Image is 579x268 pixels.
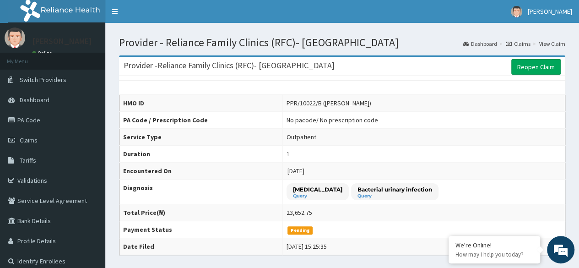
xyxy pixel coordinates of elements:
p: Bacterial urinary infection [357,186,432,193]
th: HMO ID [119,95,283,112]
th: Duration [119,146,283,163]
th: Encountered On [119,163,283,180]
a: Claims [506,40,530,48]
p: [PERSON_NAME] [32,37,92,45]
th: Date Filed [119,238,283,255]
div: 23,652.75 [287,208,312,217]
a: View Claim [539,40,565,48]
span: Switch Providers [20,76,66,84]
small: Query [293,194,342,198]
h3: Provider - Reliance Family Clinics (RFC)- [GEOGRAPHIC_DATA] [124,61,335,70]
a: Dashboard [463,40,497,48]
p: [MEDICAL_DATA] [293,186,342,193]
th: Service Type [119,129,283,146]
a: Reopen Claim [511,59,561,75]
span: Claims [20,136,38,144]
th: Payment Status [119,221,283,238]
img: User Image [511,6,522,17]
div: [DATE] 15:25:35 [287,242,327,251]
img: User Image [5,27,25,48]
div: Outpatient [287,132,316,142]
span: [DATE] [287,167,304,175]
p: How may I help you today? [455,251,533,258]
span: Dashboard [20,96,49,104]
span: [PERSON_NAME] [528,7,572,16]
div: We're Online! [455,241,533,249]
th: Diagnosis [119,180,283,204]
span: Pending [287,226,313,235]
span: Tariffs [20,156,36,164]
div: 1 [287,149,290,159]
h1: Provider - Reliance Family Clinics (RFC)- [GEOGRAPHIC_DATA] [119,37,565,49]
a: Online [32,50,54,56]
small: Query [357,194,432,198]
div: No pacode / No prescription code [287,115,378,125]
th: PA Code / Prescription Code [119,112,283,129]
th: Total Price(₦) [119,204,283,221]
div: PPR/10022/B ([PERSON_NAME]) [287,98,371,108]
